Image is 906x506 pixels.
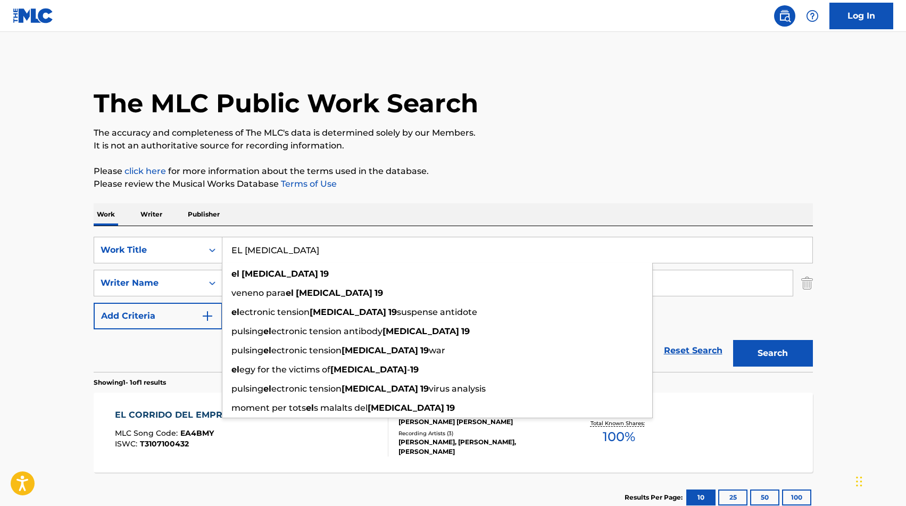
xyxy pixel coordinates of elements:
[231,288,286,298] span: veneno para
[263,326,271,336] strong: el
[829,3,893,29] a: Log In
[94,127,813,139] p: The accuracy and completeness of The MLC's data is determined solely by our Members.
[201,310,214,322] img: 9d2ae6d4665cec9f34b9.svg
[420,384,429,394] strong: 19
[94,178,813,190] p: Please review the Musical Works Database
[231,345,263,355] span: pulsing
[94,393,813,472] a: EL CORRIDO DEL EMPRESARIOMLC Song Code:EA4BMYISWC:T3107100432Writers (1)[PERSON_NAME] [PERSON_NAM...
[124,166,166,176] a: click here
[314,403,368,413] span: s malalts del
[853,455,906,506] iframe: Chat Widget
[140,439,189,449] span: T3107100432
[320,269,329,279] strong: 19
[398,437,559,457] div: [PERSON_NAME], [PERSON_NAME], [PERSON_NAME]
[231,403,306,413] span: moment per tots
[856,466,862,497] div: Arrastrar
[342,384,418,394] strong: [MEDICAL_DATA]
[263,345,271,355] strong: el
[410,364,419,375] strong: 19
[271,384,342,394] span: ectronic tension
[185,203,223,226] p: Publisher
[603,427,635,446] span: 100 %
[446,403,455,413] strong: 19
[420,345,429,355] strong: 19
[180,428,214,438] span: EA4BMY
[286,288,294,298] strong: el
[429,345,445,355] span: war
[397,307,477,317] span: suspense antidote
[231,384,263,394] span: pulsing
[115,409,262,421] div: EL CORRIDO DEL EMPRESARIO
[94,87,478,119] h1: The MLC Public Work Search
[388,307,397,317] strong: 19
[306,403,314,413] strong: el
[94,303,222,329] button: Add Criteria
[94,203,118,226] p: Work
[94,139,813,152] p: It is not an authoritative source for recording information.
[461,326,470,336] strong: 19
[802,5,823,27] div: Help
[398,417,559,427] div: [PERSON_NAME] [PERSON_NAME]
[778,10,791,22] img: search
[782,490,811,505] button: 100
[13,8,54,23] img: MLC Logo
[101,244,196,256] div: Work Title
[383,326,459,336] strong: [MEDICAL_DATA]
[342,345,418,355] strong: [MEDICAL_DATA]
[231,364,239,375] strong: el
[231,269,239,279] strong: el
[94,237,813,372] form: Search Form
[718,490,747,505] button: 25
[94,378,166,387] p: Showing 1 - 1 of 1 results
[231,326,263,336] span: pulsing
[806,10,819,22] img: help
[733,340,813,367] button: Search
[407,364,410,375] span: -
[115,439,140,449] span: ISWC :
[774,5,795,27] a: Public Search
[659,339,728,362] a: Reset Search
[231,307,239,317] strong: el
[330,364,407,375] strong: [MEDICAL_DATA]
[296,288,372,298] strong: [MEDICAL_DATA]
[750,490,779,505] button: 50
[398,429,559,437] div: Recording Artists ( 3 )
[94,165,813,178] p: Please for more information about the terms used in the database.
[239,307,310,317] span: ectronic tension
[368,403,444,413] strong: [MEDICAL_DATA]
[115,428,180,438] span: MLC Song Code :
[591,419,647,427] p: Total Known Shares:
[279,179,337,189] a: Terms of Use
[137,203,165,226] p: Writer
[801,270,813,296] img: Delete Criterion
[271,345,342,355] span: ectronic tension
[429,384,486,394] span: virus analysis
[853,455,906,506] div: Widget de chat
[263,384,271,394] strong: el
[101,277,196,289] div: Writer Name
[239,364,330,375] span: egy for the victims of
[242,269,318,279] strong: [MEDICAL_DATA]
[686,490,716,505] button: 10
[310,307,386,317] strong: [MEDICAL_DATA]
[625,493,685,502] p: Results Per Page:
[271,326,383,336] span: ectronic tension antibody
[375,288,383,298] strong: 19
